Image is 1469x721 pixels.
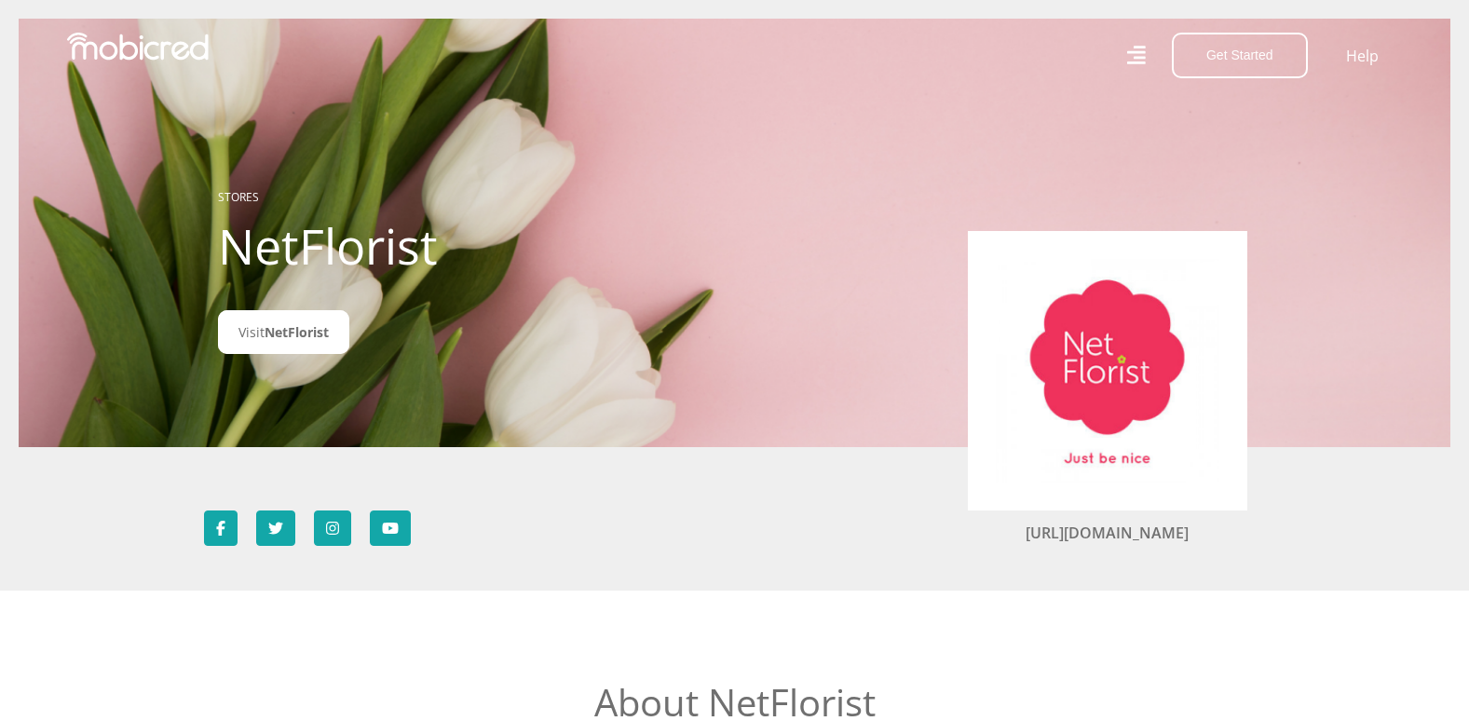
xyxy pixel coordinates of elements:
[265,323,329,341] span: NetFlorist
[1172,33,1308,78] button: Get Started
[256,510,295,546] a: Follow NetFlorist on Twitter
[370,510,411,546] a: Subscribe to NetFlorist on YouTube
[218,217,632,275] h1: NetFlorist
[218,189,259,205] a: STORES
[314,510,351,546] a: Follow NetFlorist on Instagram
[67,33,209,61] img: Mobicred
[1345,44,1380,68] a: Help
[204,510,238,546] a: Follow NetFlorist on Facebook
[1026,523,1189,543] a: [URL][DOMAIN_NAME]
[218,310,349,354] a: VisitNetFlorist
[996,259,1219,483] img: NetFlorist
